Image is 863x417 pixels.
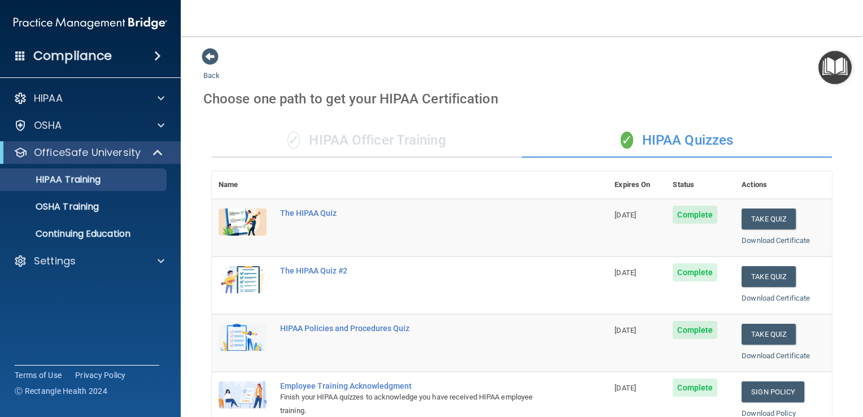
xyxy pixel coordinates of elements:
[14,119,164,132] a: OSHA
[280,208,551,218] div: The HIPAA Quiz
[621,132,633,149] span: ✓
[34,146,141,159] p: OfficeSafe University
[522,124,832,158] div: HIPAA Quizzes
[673,263,717,281] span: Complete
[608,171,666,199] th: Expires On
[673,379,717,397] span: Complete
[75,370,126,381] a: Privacy Policy
[614,384,636,392] span: [DATE]
[673,321,717,339] span: Complete
[34,119,62,132] p: OSHA
[15,385,107,397] span: Ⓒ Rectangle Health 2024
[7,228,162,240] p: Continuing Education
[742,294,810,302] a: Download Certificate
[14,254,164,268] a: Settings
[212,124,522,158] div: HIPAA Officer Training
[742,351,810,360] a: Download Certificate
[280,266,551,275] div: The HIPAA Quiz #2
[203,82,840,115] div: Choose one path to get your HIPAA Certification
[742,266,796,287] button: Take Quiz
[7,201,99,212] p: OSHA Training
[7,174,101,185] p: HIPAA Training
[34,92,63,105] p: HIPAA
[742,208,796,229] button: Take Quiz
[15,370,62,381] a: Terms of Use
[818,51,852,84] button: Open Resource Center
[742,381,804,402] a: Sign Policy
[14,92,164,105] a: HIPAA
[280,381,551,390] div: Employee Training Acknowledgment
[614,326,636,335] span: [DATE]
[742,236,810,245] a: Download Certificate
[614,211,636,219] span: [DATE]
[666,171,735,199] th: Status
[280,324,551,333] div: HIPAA Policies and Procedures Quiz
[614,268,636,277] span: [DATE]
[287,132,300,149] span: ✓
[14,12,167,34] img: PMB logo
[34,254,76,268] p: Settings
[14,146,164,159] a: OfficeSafe University
[203,58,220,80] a: Back
[742,324,796,345] button: Take Quiz
[673,206,717,224] span: Complete
[212,171,273,199] th: Name
[735,171,832,199] th: Actions
[33,48,112,64] h4: Compliance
